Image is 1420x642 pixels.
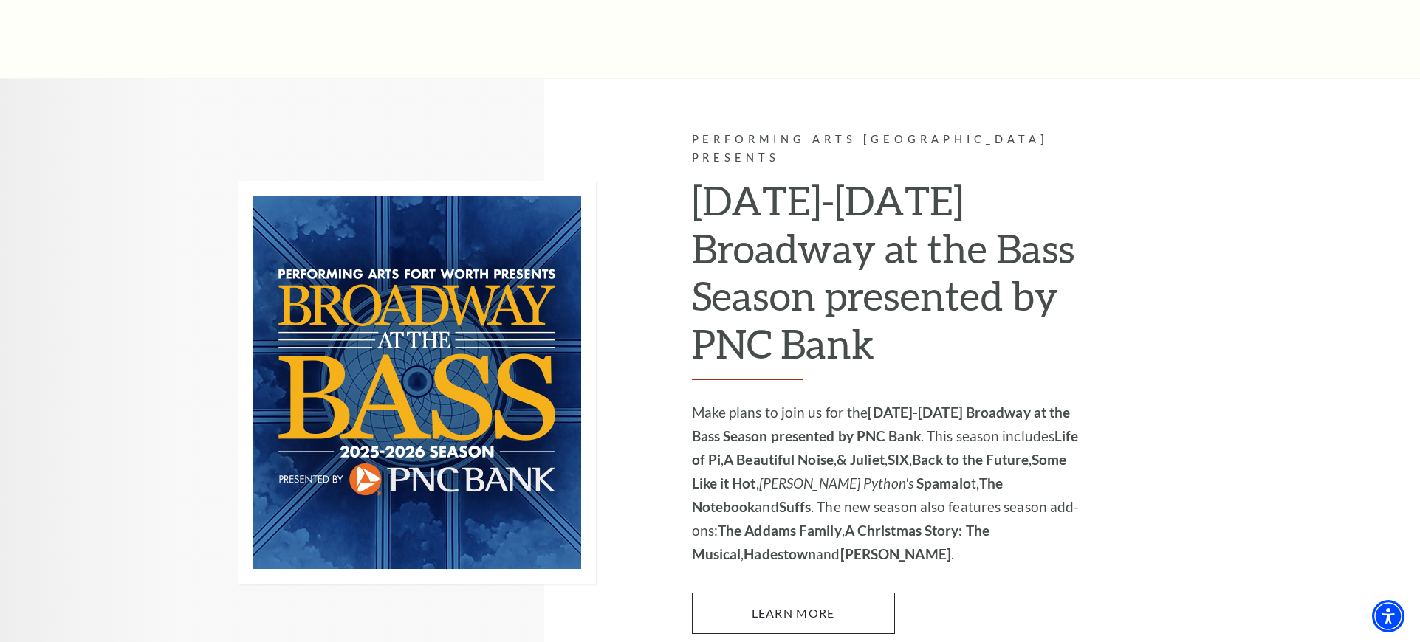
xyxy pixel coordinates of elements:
strong: [DATE]-[DATE] Broadway at the Bass Season presented by PNC Bank [692,404,1071,444]
strong: The Addams Family [718,522,842,539]
strong: Spamalo [916,474,971,491]
strong: A Christmas Story: The Musical [692,522,989,562]
strong: [PERSON_NAME] [840,545,951,562]
h2: [DATE]-[DATE] Broadway at the Bass Season presented by PNC Bank [692,176,1087,380]
strong: Life of Pi [692,427,1079,468]
strong: The Notebook [692,474,1004,515]
a: Learn More 2025-2026 Broadway at the Bass Season presented by PNC Bank [692,593,895,634]
strong: A Beautiful Noise [724,451,834,468]
p: Performing Arts [GEOGRAPHIC_DATA] Presents [692,131,1087,168]
strong: Some Like it Hot [692,451,1067,491]
strong: & Juliet [837,451,885,468]
img: Performing Arts Fort Worth Presents [238,181,596,584]
em: [PERSON_NAME] Python's [759,474,913,491]
strong: Suffs [779,498,812,515]
strong: Back to the Future [912,451,1029,468]
strong: Hadestown [744,545,816,562]
p: Make plans to join us for the . This season includes , , , , , , t, and . The new season also fea... [692,401,1087,566]
div: Accessibility Menu [1372,600,1404,632]
strong: SIX [888,451,909,468]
